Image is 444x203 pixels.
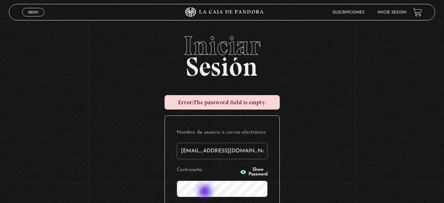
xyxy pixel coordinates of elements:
a: View your shopping cart [413,8,422,17]
h2: Sesión [9,33,435,75]
span: Menu [28,10,39,14]
div: The password field is empty. [165,95,280,110]
label: Nombre de usuario o correo electrónico [177,128,268,138]
span: Cerrar [26,16,41,20]
a: Suscripciones [332,11,364,14]
span: Show Password [248,167,268,177]
span: Iniciar [9,33,435,59]
a: Inicie sesión [378,11,406,14]
strong: Error: [178,99,193,106]
button: Show Password [240,167,268,177]
label: Contraseña [177,165,238,175]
